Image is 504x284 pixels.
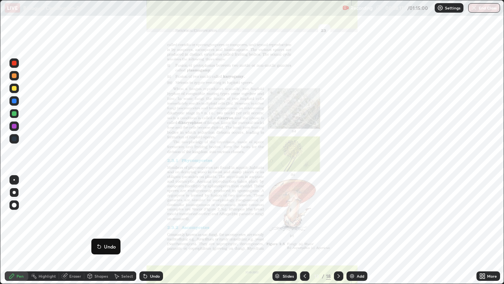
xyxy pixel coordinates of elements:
div: More [487,274,497,278]
div: Select [121,274,133,278]
div: 18 [326,273,331,280]
button: Undo [94,242,117,251]
img: end-class-cross [471,5,477,11]
div: Add [357,274,364,278]
button: End Class [468,3,500,13]
div: Shapes [94,274,108,278]
div: Highlight [39,274,56,278]
p: LIVE [7,5,18,11]
div: 13 [313,274,321,278]
div: Slides [283,274,294,278]
div: Undo [150,274,160,278]
p: Undo [104,243,116,250]
div: Eraser [69,274,81,278]
img: class-settings-icons [437,5,443,11]
p: Settings [445,6,460,10]
p: Biological Classification-07 [23,5,82,11]
img: recording.375f2c34.svg [343,5,349,11]
img: add-slide-button [349,273,355,279]
div: / [322,274,324,278]
p: Recording [350,5,372,11]
div: Pen [17,274,24,278]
